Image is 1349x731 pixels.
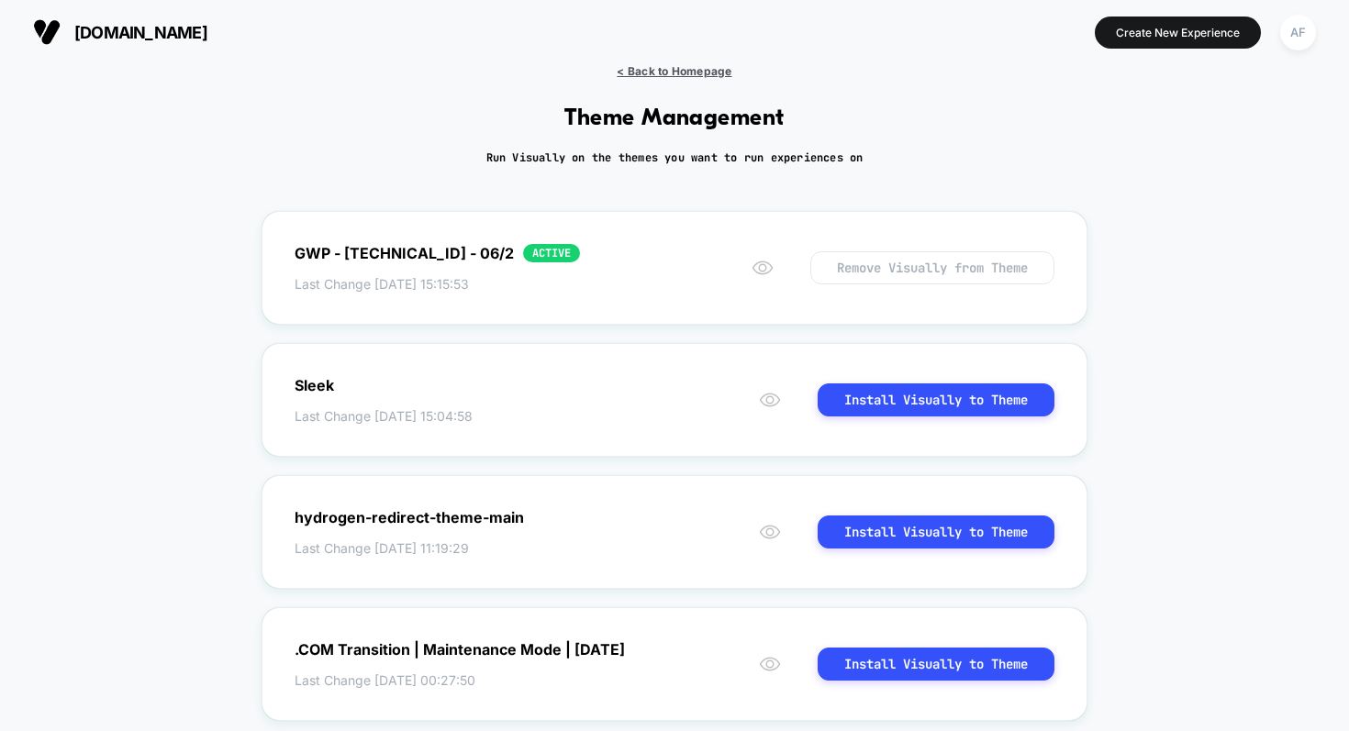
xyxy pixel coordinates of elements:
div: hydrogen-redirect-theme-main [295,508,524,526]
button: Install Visually to Theme [818,383,1054,416]
button: Remove Visually from Theme [810,251,1054,284]
div: ACTIVE [523,244,580,262]
span: < Back to Homepage [617,64,731,78]
button: AF [1275,14,1321,51]
h2: Run Visually on the themes you want to run experiences on [486,150,864,165]
div: GWP - [TECHNICAL_ID] - 06/2 [295,244,514,262]
span: Last Change [DATE] 15:04:58 [295,408,473,424]
button: [DOMAIN_NAME] [28,17,213,47]
div: .COM Transition | Maintenance Mode | [DATE] [295,640,625,659]
span: Last Change [DATE] 00:27:50 [295,672,691,688]
span: Last Change [DATE] 11:19:29 [295,540,590,556]
span: [DOMAIN_NAME] [74,23,207,42]
div: AF [1280,15,1316,50]
button: Create New Experience [1095,17,1261,49]
h1: Theme Management [564,105,785,132]
button: Install Visually to Theme [818,648,1054,681]
button: Install Visually to Theme [818,515,1054,548]
div: Sleek [295,376,334,394]
span: Last Change [DATE] 15:15:53 [295,276,580,292]
img: Visually logo [33,18,61,46]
